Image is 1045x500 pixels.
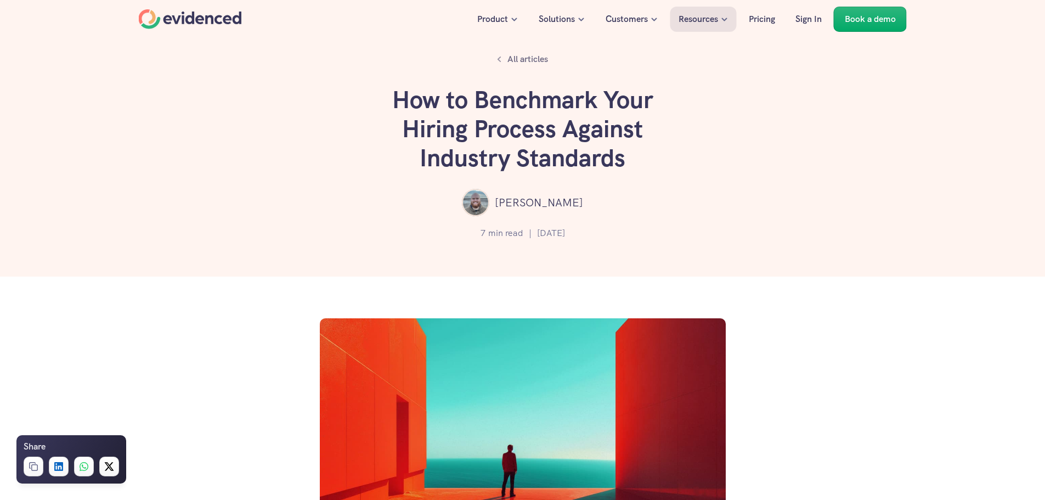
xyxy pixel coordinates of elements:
[529,226,532,240] p: |
[507,52,548,66] p: All articles
[462,189,489,216] img: ""
[845,12,896,26] p: Book a demo
[24,440,46,454] h6: Share
[749,12,775,26] p: Pricing
[481,226,485,240] p: 7
[606,12,648,26] p: Customers
[358,86,687,172] h1: How to Benchmark Your Hiring Process Against Industry Standards
[477,12,508,26] p: Product
[787,7,830,32] a: Sign In
[795,12,822,26] p: Sign In
[834,7,907,32] a: Book a demo
[488,226,523,240] p: min read
[491,49,554,69] a: All articles
[539,12,575,26] p: Solutions
[679,12,718,26] p: Resources
[139,9,242,29] a: Home
[537,226,565,240] p: [DATE]
[741,7,783,32] a: Pricing
[495,194,583,211] p: [PERSON_NAME]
